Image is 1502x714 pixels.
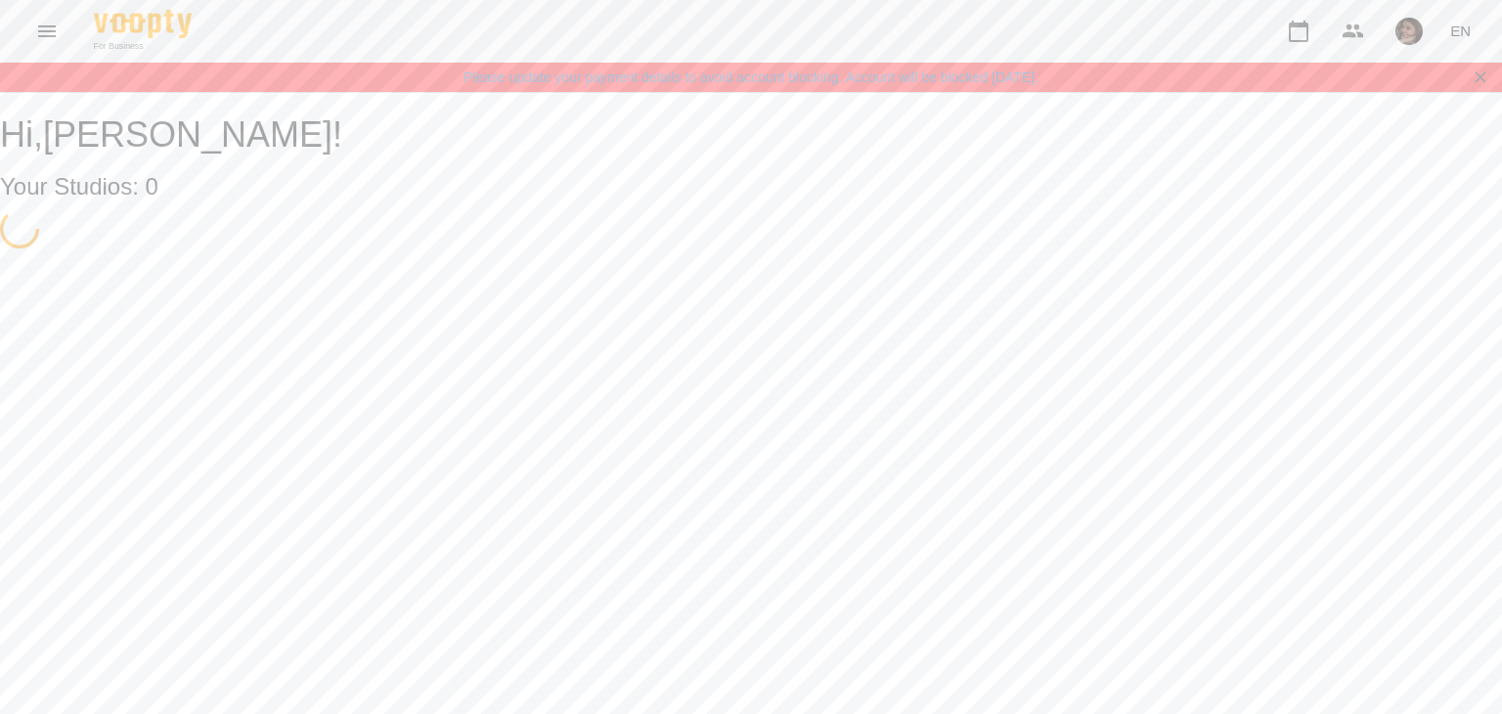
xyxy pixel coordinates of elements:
button: Закрити сповіщення [1467,64,1494,91]
span: For Business [94,40,192,53]
button: Menu [23,8,70,55]
img: 1fc214d254c9ebcc1512714c95a846eb.jpeg [1395,18,1423,45]
a: Please update your payment details to avoid account blocking. Account will be blocked [DATE]. [464,67,1038,87]
span: 0 [146,173,158,200]
span: EN [1450,21,1471,41]
img: Voopty Logo [94,10,192,38]
button: EN [1442,13,1479,49]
